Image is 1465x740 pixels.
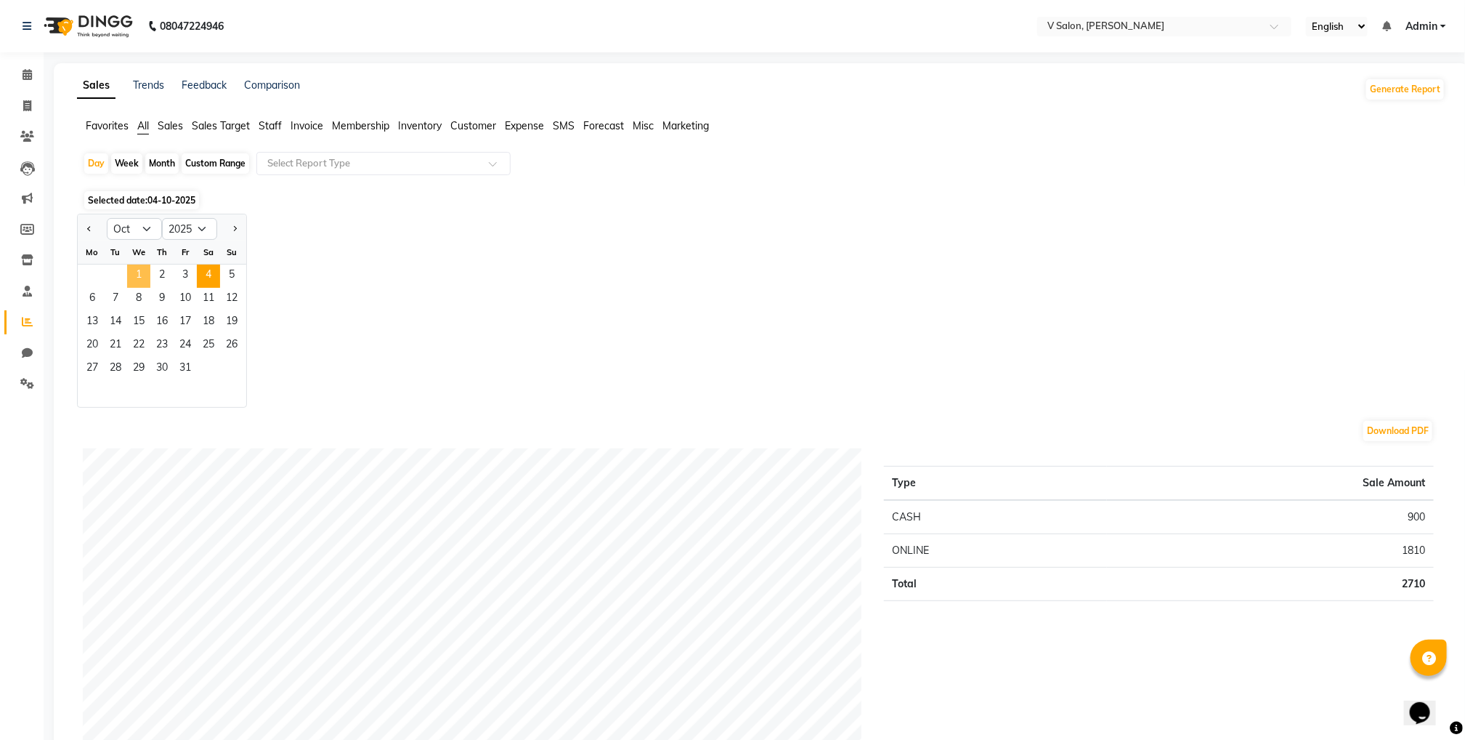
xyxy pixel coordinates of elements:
[229,217,240,241] button: Next month
[127,241,150,264] div: We
[81,334,104,358] div: Monday, October 20, 2025
[1107,500,1434,534] td: 900
[127,358,150,381] span: 29
[150,265,174,288] span: 2
[104,288,127,311] span: 7
[174,358,197,381] div: Friday, October 31, 2025
[1363,421,1432,441] button: Download PDF
[174,265,197,288] div: Friday, October 3, 2025
[1366,79,1444,100] button: Generate Report
[104,358,127,381] div: Tuesday, October 28, 2025
[220,334,243,358] span: 26
[81,288,104,311] div: Monday, October 6, 2025
[104,288,127,311] div: Tuesday, October 7, 2025
[150,311,174,334] div: Thursday, October 16, 2025
[662,119,709,132] span: Marketing
[150,288,174,311] span: 9
[104,334,127,358] span: 21
[174,334,197,358] span: 24
[174,241,197,264] div: Fr
[81,288,104,311] span: 6
[197,334,220,358] div: Saturday, October 25, 2025
[107,218,162,240] select: Select month
[220,241,243,264] div: Su
[127,265,150,288] div: Wednesday, October 1, 2025
[220,334,243,358] div: Sunday, October 26, 2025
[174,265,197,288] span: 3
[104,334,127,358] div: Tuesday, October 21, 2025
[37,6,137,47] img: logo
[145,153,179,174] div: Month
[1404,682,1450,725] iframe: chat widget
[633,119,654,132] span: Misc
[127,334,150,358] div: Wednesday, October 22, 2025
[197,288,220,311] div: Saturday, October 11, 2025
[150,265,174,288] div: Thursday, October 2, 2025
[147,195,195,206] span: 04-10-2025
[104,311,127,334] div: Tuesday, October 14, 2025
[81,358,104,381] span: 27
[259,119,282,132] span: Staff
[127,288,150,311] span: 8
[81,334,104,358] span: 20
[127,311,150,334] span: 15
[197,241,220,264] div: Sa
[174,334,197,358] div: Friday, October 24, 2025
[150,358,174,381] span: 30
[220,311,243,334] span: 19
[77,73,115,99] a: Sales
[1107,568,1434,601] td: 2710
[127,334,150,358] span: 22
[104,358,127,381] span: 28
[192,119,250,132] span: Sales Target
[182,153,249,174] div: Custom Range
[150,241,174,264] div: Th
[84,217,95,241] button: Previous month
[505,119,544,132] span: Expense
[884,500,1107,534] td: CASH
[81,358,104,381] div: Monday, October 27, 2025
[150,334,174,358] span: 23
[1405,19,1437,34] span: Admin
[244,79,300,92] a: Comparison
[197,334,220,358] span: 25
[150,311,174,334] span: 16
[583,119,624,132] span: Forecast
[450,119,496,132] span: Customer
[84,153,108,174] div: Day
[150,288,174,311] div: Thursday, October 9, 2025
[133,79,164,92] a: Trends
[158,119,183,132] span: Sales
[84,191,199,209] span: Selected date:
[104,311,127,334] span: 14
[150,334,174,358] div: Thursday, October 23, 2025
[197,311,220,334] div: Saturday, October 18, 2025
[220,288,243,311] div: Sunday, October 12, 2025
[81,241,104,264] div: Mo
[197,265,220,288] div: Saturday, October 4, 2025
[127,358,150,381] div: Wednesday, October 29, 2025
[127,288,150,311] div: Wednesday, October 8, 2025
[197,311,220,334] span: 18
[104,241,127,264] div: Tu
[884,467,1107,501] th: Type
[220,265,243,288] span: 5
[332,119,389,132] span: Membership
[86,119,129,132] span: Favorites
[553,119,575,132] span: SMS
[220,311,243,334] div: Sunday, October 19, 2025
[220,265,243,288] div: Sunday, October 5, 2025
[174,288,197,311] div: Friday, October 10, 2025
[174,311,197,334] div: Friday, October 17, 2025
[884,568,1107,601] td: Total
[81,311,104,334] span: 13
[160,6,224,47] b: 08047224946
[127,311,150,334] div: Wednesday, October 15, 2025
[174,311,197,334] span: 17
[197,265,220,288] span: 4
[182,79,227,92] a: Feedback
[174,358,197,381] span: 31
[1107,467,1434,501] th: Sale Amount
[162,218,217,240] select: Select year
[174,288,197,311] span: 10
